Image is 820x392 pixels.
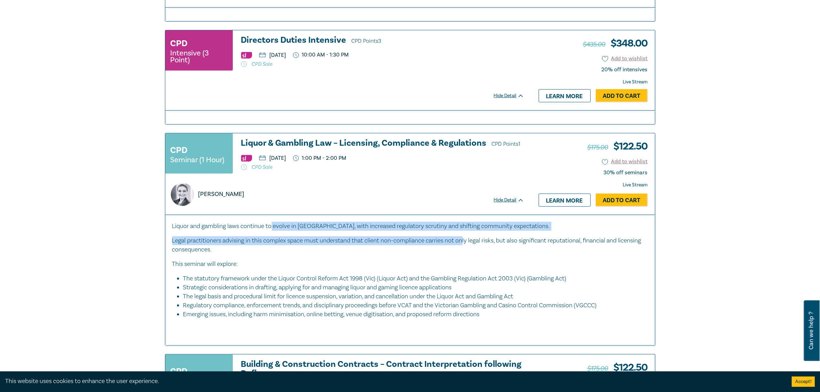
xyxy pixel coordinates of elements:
[241,35,524,46] h3: Directors Duties Intensive
[183,283,641,292] li: Strategic considerations in drafting, applying for and managing liquor and gaming licence applica...
[170,365,188,378] h3: CPD
[623,79,648,85] strong: Live Stream
[596,89,648,102] a: Add to Cart
[602,66,648,73] div: 20% off intensives
[241,164,524,171] p: CPD Sale
[198,190,245,199] p: [PERSON_NAME]
[539,89,591,102] a: Learn more
[183,310,648,319] li: Emerging issues, including harm minimisation, online betting, venue digitisation, and proposed re...
[494,92,532,99] div: Hide Detail
[596,194,648,207] a: Add to Cart
[623,182,648,188] strong: Live Stream
[587,143,608,152] span: $175.00
[170,144,188,156] h3: CPD
[183,301,641,310] li: Regulatory compliance, enforcement trends, and disciplinary proceedings before VCAT and the Victo...
[172,260,648,269] p: This seminar will explore:
[241,52,252,59] img: Substantive Law
[808,305,814,357] span: Can we help ?
[170,37,188,50] h3: CPD
[539,194,591,207] a: Learn more
[587,364,608,373] span: $175.00
[170,156,225,163] small: Seminar (1 Hour)
[583,35,647,51] h3: $ 348.00
[172,236,648,254] p: Legal practitioners advising in this complex space must understand that client non-compliance car...
[241,138,524,149] a: Liquor & Gambling Law – Licensing, Compliance & Regulations CPD Points1
[259,52,286,58] p: [DATE]
[587,138,647,154] h3: $ 122.50
[602,158,648,166] button: Add to wishlist
[602,55,648,63] button: Add to wishlist
[241,155,252,162] img: Substantive Law
[5,377,781,386] div: This website uses cookies to enhance the user experience.
[293,155,346,162] p: 1:00 PM - 2:00 PM
[492,141,521,147] span: CPD Points 1
[241,61,524,68] p: CPD Sale
[183,292,641,301] li: The legal basis and procedural limit for licence suspension, variation, and cancellation under th...
[583,40,605,49] span: $435.00
[587,360,647,375] h3: $ 122.50
[792,376,815,387] button: Accept cookies
[604,169,648,176] div: 30% off seminars
[241,138,524,149] h3: Liquor & Gambling Law – Licensing, Compliance & Regulations
[259,155,286,161] p: [DATE]
[171,183,194,206] img: https://s3.ap-southeast-2.amazonaws.com/leo-cussen-store-production-content/Contacts/Samantha%20P...
[494,197,532,204] div: Hide Detail
[172,222,648,231] p: Liquor and gambling laws continue to evolve in [GEOGRAPHIC_DATA], with increased regulatory scrut...
[241,35,524,46] a: Directors Duties Intensive CPD Points3
[170,50,228,63] small: Intensive (3 Point)
[241,360,524,379] a: Building & Construction Contracts – Contract Interpretation following Pafburn CPD Points1
[183,274,641,283] li: The statutory framework under the Liquor Control Reform Act 1998 (Vic) (Liquor Act) and the Gambl...
[293,52,349,58] p: 10:00 AM - 1:30 PM
[352,38,382,44] span: CPD Points 3
[241,360,524,379] h3: Building & Construction Contracts – Contract Interpretation following Pafburn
